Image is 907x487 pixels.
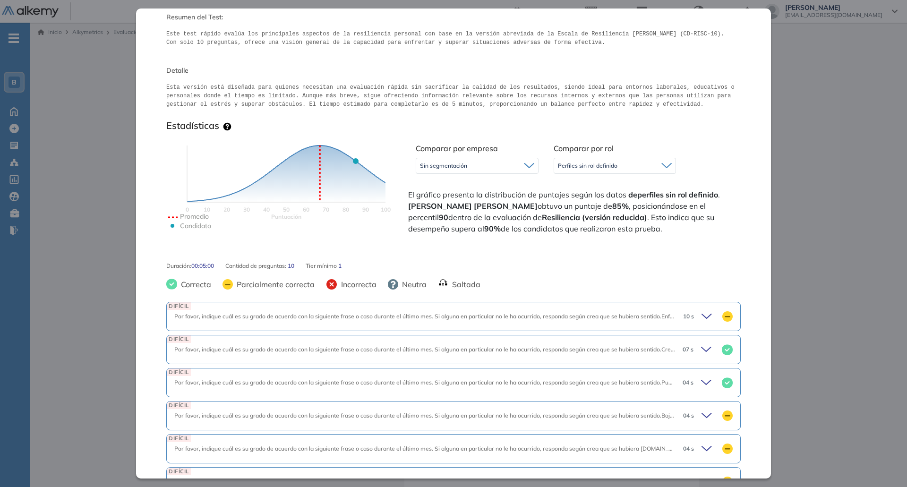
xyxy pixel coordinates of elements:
[166,66,741,76] span: Detalle
[174,346,896,353] span: Por favor, indique cuál es su grado de acuerdo con la siguiente frase o caso durante el último me...
[271,213,301,220] text: Scores
[174,313,815,320] span: Por favor, indique cuál es su grado de acuerdo con la siguiente frase o caso durante el último me...
[186,206,189,213] text: 0
[420,162,467,170] span: Sin segmentación
[448,279,480,290] span: Saltada
[166,262,191,270] span: Duración :
[323,206,329,213] text: 70
[362,206,369,213] text: 90
[180,212,209,221] text: Promedio
[342,206,349,213] text: 80
[174,379,759,386] span: Por favor, indique cuál es su grado de acuerdo con la siguiente frase o caso durante el último me...
[174,412,821,419] span: Por favor, indique cuál es su grado de acuerdo con la siguiente frase o caso durante el último me...
[542,213,647,222] strong: Resiliencia (versión reducida)
[233,279,315,290] span: Parcialmente correcta
[381,206,391,213] text: 100
[166,30,741,47] pre: Este test rápido evalúa los principales aspectos de la resiliencia personal con base en la versió...
[558,162,617,170] span: Perfiles sin rol definido
[167,468,191,475] span: DIFÍCIL
[683,345,693,354] span: 07 s
[167,368,191,376] span: DIFÍCIL
[223,206,230,213] text: 20
[416,144,498,153] span: Comparar por empresa
[408,189,739,234] span: El gráfico presenta la distribución de puntajes según los datos . obtuvo un puntaje de , posicion...
[243,206,250,213] text: 30
[484,224,501,233] strong: 90%
[166,83,741,109] pre: Esta versión está diseñada para quienes necesitan una evaluación rápida sin sacrificar la calidad...
[174,445,796,452] span: Por favor, indique cuál es su grado de acuerdo con la siguiente frase o caso durante el último me...
[628,190,718,199] strong: de
[167,402,191,409] span: DIFÍCIL
[204,206,210,213] text: 10
[303,206,309,213] text: 60
[683,444,694,453] span: 04 s
[683,411,694,420] span: 04 s
[177,279,211,290] span: Correcta
[167,302,191,309] span: DIFÍCIL
[166,120,219,131] h3: Estadísticas
[180,222,211,230] text: Candidato
[398,279,427,290] span: Neutra
[263,206,270,213] text: 40
[683,378,693,387] span: 04 s
[408,201,472,211] strong: [PERSON_NAME]
[637,190,718,199] strong: perfiles sin rol definido
[337,279,376,290] span: Incorrecta
[167,335,191,342] span: DIFÍCIL
[554,144,614,153] span: Comparar por rol
[167,435,191,442] span: DIFÍCIL
[474,201,538,211] strong: [PERSON_NAME]
[439,213,448,222] strong: 90
[683,312,694,321] span: 10 s
[283,206,290,213] text: 50
[683,478,694,486] span: 04 s
[612,201,629,211] strong: 85%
